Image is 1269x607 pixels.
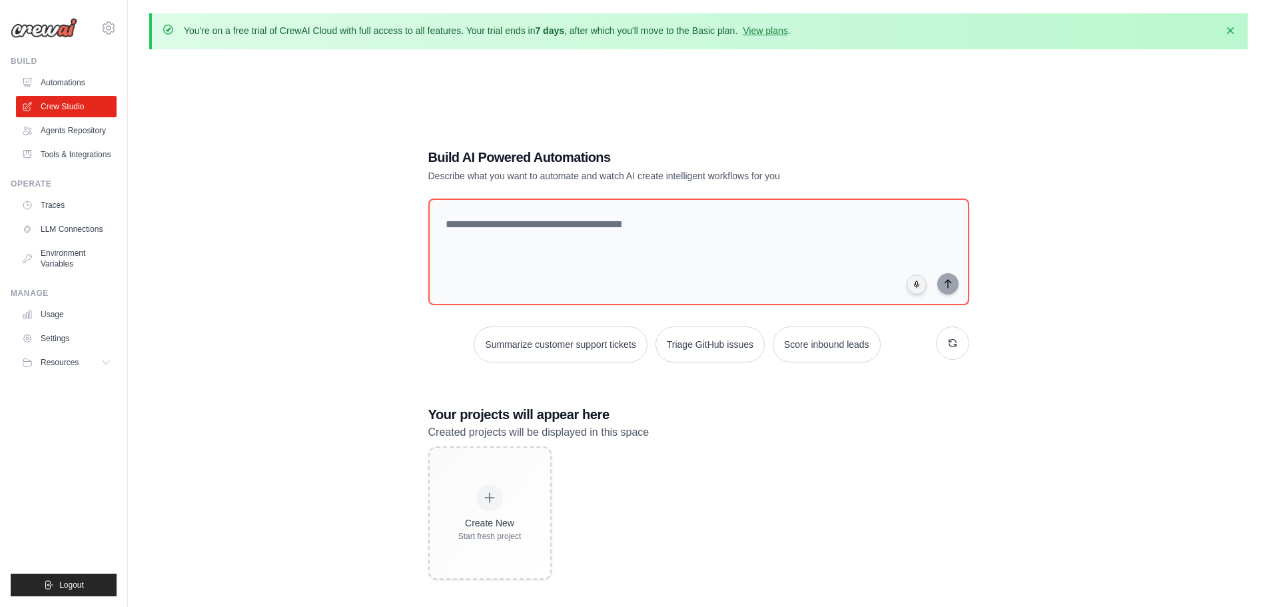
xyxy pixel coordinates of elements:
[535,25,564,36] strong: 7 days
[11,574,117,596] button: Logout
[16,195,117,216] a: Traces
[59,580,84,590] span: Logout
[16,96,117,117] a: Crew Studio
[16,328,117,349] a: Settings
[428,424,969,441] p: Created projects will be displayed in this space
[11,288,117,299] div: Manage
[11,179,117,189] div: Operate
[474,326,647,362] button: Summarize customer support tickets
[16,144,117,165] a: Tools & Integrations
[11,56,117,67] div: Build
[428,148,876,167] h1: Build AI Powered Automations
[773,326,881,362] button: Score inbound leads
[428,169,876,183] p: Describe what you want to automate and watch AI create intelligent workflows for you
[428,405,969,424] h3: Your projects will appear here
[16,304,117,325] a: Usage
[743,25,787,36] a: View plans
[655,326,765,362] button: Triage GitHub issues
[184,24,791,37] p: You're on a free trial of CrewAI Cloud with full access to all features. Your trial ends in , aft...
[907,275,927,295] button: Click to speak your automation idea
[16,72,117,93] a: Automations
[458,531,522,542] div: Start fresh project
[16,243,117,275] a: Environment Variables
[11,18,77,38] img: Logo
[16,352,117,373] button: Resources
[41,357,79,368] span: Resources
[16,219,117,240] a: LLM Connections
[16,120,117,141] a: Agents Repository
[458,516,522,530] div: Create New
[936,326,969,360] button: Get new suggestions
